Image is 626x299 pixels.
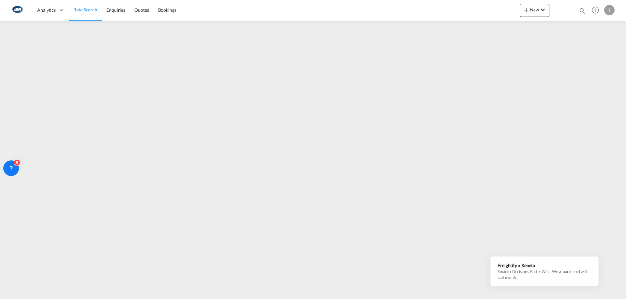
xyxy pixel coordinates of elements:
[520,4,549,17] button: icon-plus 400-fgNewicon-chevron-down
[579,7,586,17] div: icon-magnify
[158,7,176,13] span: Bookings
[522,7,547,12] span: New
[10,3,24,18] img: 1aa151c0c08011ec8d6f413816f9a227.png
[522,6,530,14] md-icon: icon-plus 400-fg
[579,7,586,14] md-icon: icon-magnify
[134,7,149,13] span: Quotes
[604,5,615,15] div: T
[37,7,56,13] span: Analytics
[73,7,97,12] span: Rate Search
[590,5,604,16] div: Help
[539,6,547,14] md-icon: icon-chevron-down
[106,7,125,13] span: Enquiries
[590,5,601,16] span: Help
